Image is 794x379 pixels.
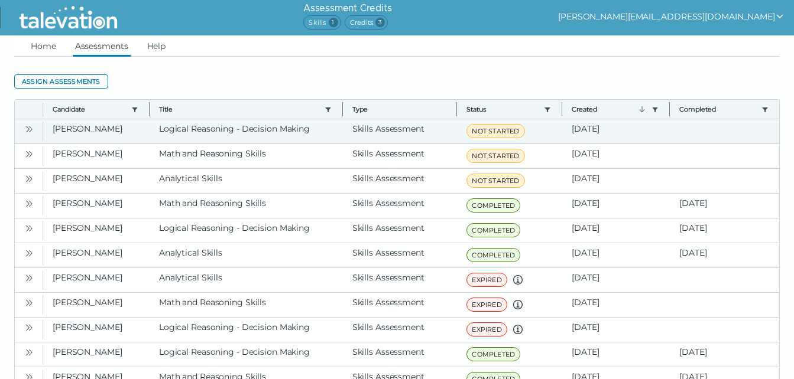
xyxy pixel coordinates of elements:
[145,35,168,57] a: Help
[343,218,458,243] clr-dg-cell: Skills Assessment
[343,194,458,218] clr-dg-cell: Skills Assessment
[24,298,34,308] cds-icon: Open
[22,146,36,161] button: Open
[343,293,458,317] clr-dg-cell: Skills Assessment
[14,74,108,89] button: Assign assessments
[145,96,153,122] button: Column resize handle
[150,342,343,367] clr-dg-cell: Logical Reasoning - Decision Making
[343,169,458,193] clr-dg-cell: Skills Assessment
[352,104,448,114] span: Type
[562,243,670,267] clr-dg-cell: [DATE]
[24,174,34,184] cds-icon: Open
[303,15,341,30] span: Skills
[562,318,670,342] clr-dg-cell: [DATE]
[150,194,343,218] clr-dg-cell: Math and Reasoning Skills
[43,268,150,292] clr-dg-cell: [PERSON_NAME]
[150,318,343,342] clr-dg-cell: Logical Reasoning - Decision Making
[466,273,507,287] span: EXPIRED
[150,243,343,267] clr-dg-cell: Analytical Skills
[43,243,150,267] clr-dg-cell: [PERSON_NAME]
[22,270,36,285] button: Open
[24,273,34,283] cds-icon: Open
[24,125,34,134] cds-icon: Open
[14,3,122,32] img: Talevation_Logo_Transparent_white.png
[150,119,343,143] clr-dg-cell: Logical Reasoning - Decision Making
[150,218,343,243] clr-dg-cell: Logical Reasoning - Decision Making
[73,35,131,57] a: Assessments
[24,199,34,208] cds-icon: Open
[670,342,779,367] clr-dg-cell: [DATE]
[343,268,458,292] clr-dg-cell: Skills Assessment
[343,342,458,367] clr-dg-cell: Skills Assessment
[43,293,150,317] clr-dg-cell: [PERSON_NAME]
[43,144,150,168] clr-dg-cell: [PERSON_NAME]
[24,149,34,159] cds-icon: Open
[43,342,150,367] clr-dg-cell: [PERSON_NAME]
[670,194,779,218] clr-dg-cell: [DATE]
[562,342,670,367] clr-dg-cell: [DATE]
[24,249,34,258] cds-icon: Open
[466,298,507,312] span: EXPIRED
[22,246,36,260] button: Open
[343,144,458,168] clr-dg-cell: Skills Assessment
[453,96,461,122] button: Column resize handle
[43,218,150,243] clr-dg-cell: [PERSON_NAME]
[22,221,36,235] button: Open
[22,171,36,185] button: Open
[329,18,338,27] span: 1
[43,119,150,143] clr-dg-cell: [PERSON_NAME]
[345,15,388,30] span: Credits
[43,169,150,193] clr-dg-cell: [PERSON_NAME]
[343,243,458,267] clr-dg-cell: Skills Assessment
[466,124,524,138] span: NOT STARTED
[562,293,670,317] clr-dg-cell: [DATE]
[150,144,343,168] clr-dg-cell: Math and Reasoning Skills
[53,104,127,114] button: Candidate
[22,122,36,136] button: Open
[43,194,150,218] clr-dg-cell: [PERSON_NAME]
[466,149,524,163] span: NOT STARTED
[562,119,670,143] clr-dg-cell: [DATE]
[670,218,779,243] clr-dg-cell: [DATE]
[466,198,520,213] span: COMPLETED
[666,96,673,122] button: Column resize handle
[572,104,647,114] button: Created
[375,18,385,27] span: 3
[466,104,539,114] button: Status
[466,248,520,262] span: COMPLETED
[558,96,566,122] button: Column resize handle
[562,144,670,168] clr-dg-cell: [DATE]
[24,224,34,233] cds-icon: Open
[562,268,670,292] clr-dg-cell: [DATE]
[43,318,150,342] clr-dg-cell: [PERSON_NAME]
[24,348,34,357] cds-icon: Open
[466,223,520,237] span: COMPLETED
[562,169,670,193] clr-dg-cell: [DATE]
[303,1,391,15] h6: Assessment Credits
[343,119,458,143] clr-dg-cell: Skills Assessment
[150,293,343,317] clr-dg-cell: Math and Reasoning Skills
[28,35,59,57] a: Home
[343,318,458,342] clr-dg-cell: Skills Assessment
[22,320,36,334] button: Open
[466,174,524,188] span: NOT STARTED
[150,268,343,292] clr-dg-cell: Analytical Skills
[22,295,36,309] button: Open
[22,345,36,359] button: Open
[558,9,785,24] button: show user actions
[562,194,670,218] clr-dg-cell: [DATE]
[150,169,343,193] clr-dg-cell: Analytical Skills
[670,243,779,267] clr-dg-cell: [DATE]
[679,104,757,114] button: Completed
[24,323,34,332] cds-icon: Open
[466,347,520,361] span: COMPLETED
[22,196,36,210] button: Open
[562,218,670,243] clr-dg-cell: [DATE]
[159,104,320,114] button: Title
[339,96,346,122] button: Column resize handle
[466,322,507,336] span: EXPIRED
